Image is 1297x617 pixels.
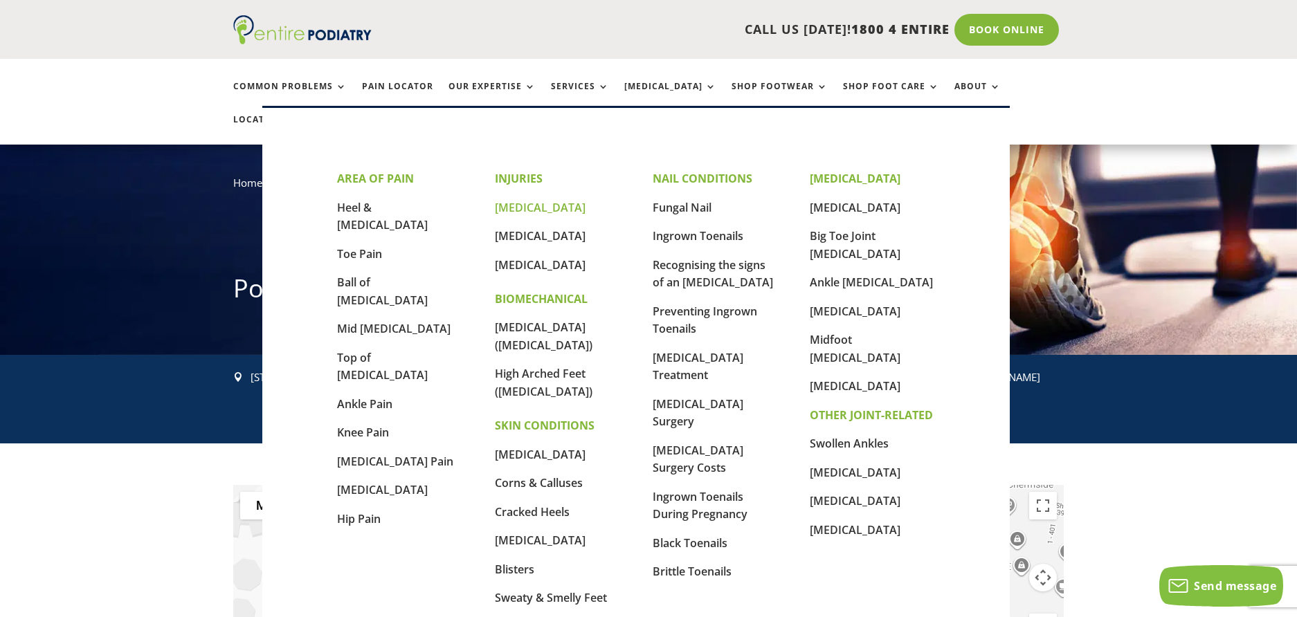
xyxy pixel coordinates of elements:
[495,562,534,577] a: Blisters
[810,436,889,451] a: Swollen Ankles
[495,447,586,462] a: [MEDICAL_DATA]
[810,275,933,290] a: Ankle [MEDICAL_DATA]
[233,271,1064,313] h1: Podiatrist Chermside
[653,396,743,430] a: [MEDICAL_DATA] Surgery
[653,304,757,337] a: Preventing Ingrown Toenails
[362,82,433,111] a: Pain Locator
[495,291,588,306] strong: BIOMECHANICAL
[495,533,586,548] a: [MEDICAL_DATA]
[495,504,570,519] a: Cracked Heels
[1029,492,1057,519] button: Toggle fullscreen view
[337,246,382,261] a: Toe Pain
[653,350,743,383] a: [MEDICAL_DATA] Treatment
[495,366,592,399] a: High Arched Feet ([MEDICAL_DATA])
[810,171,900,186] strong: [MEDICAL_DATA]
[337,350,428,383] a: Top of [MEDICAL_DATA]
[810,228,900,261] a: Big Toe Joint [MEDICAL_DATA]
[233,115,302,145] a: Locations
[233,82,347,111] a: Common Problems
[448,82,536,111] a: Our Expertise
[653,564,732,579] a: Brittle Toenails
[425,21,950,39] p: CALL US [DATE]!
[843,82,939,111] a: Shop Foot Care
[251,369,428,387] div: [STREET_ADDRESS]
[653,228,743,243] a: Ingrown Toenails
[551,82,609,111] a: Services
[337,454,453,469] a: [MEDICAL_DATA] Pain
[337,321,451,336] a: Mid [MEDICAL_DATA]
[233,15,372,44] img: logo (1)
[810,332,900,365] a: Midfoot [MEDICAL_DATA]
[1194,578,1276,593] span: Send message
[810,493,900,508] a: [MEDICAL_DATA]
[337,171,414,186] strong: AREA OF PAIN
[337,511,381,526] a: Hip Pain
[1159,565,1283,607] button: Send message
[653,257,773,291] a: Recognising the signs of an [MEDICAL_DATA]
[732,82,828,111] a: Shop Footwear
[337,482,428,497] a: [MEDICAL_DATA]
[1029,564,1057,591] button: Map camera controls
[810,304,900,319] a: [MEDICAL_DATA]
[337,275,428,308] a: Ball of [MEDICAL_DATA]
[233,176,262,190] a: Home
[495,200,586,215] a: [MEDICAL_DATA]
[233,33,372,47] a: Entire Podiatry
[653,171,752,186] strong: NAIL CONDITIONS
[653,443,743,476] a: [MEDICAL_DATA] Surgery Costs
[337,396,392,412] a: Ankle Pain
[233,174,1064,202] nav: breadcrumb
[240,492,297,519] button: Show street map
[337,425,389,440] a: Knee Pain
[495,171,543,186] strong: INJURIES
[337,200,428,233] a: Heel & [MEDICAL_DATA]
[495,475,583,490] a: Corns & Calluses
[653,535,727,551] a: Black Toenails
[495,228,586,243] a: [MEDICAL_DATA]
[233,372,243,382] span: 
[653,200,711,215] a: Fungal Nail
[851,21,950,37] span: 1800 4 ENTIRE
[954,82,1001,111] a: About
[495,320,592,353] a: [MEDICAL_DATA] ([MEDICAL_DATA])
[810,200,900,215] a: [MEDICAL_DATA]
[810,522,900,537] a: [MEDICAL_DATA]
[810,378,900,394] a: [MEDICAL_DATA]
[954,14,1059,46] a: Book Online
[495,590,607,605] a: Sweaty & Smelly Feet
[810,465,900,480] a: [MEDICAL_DATA]
[624,82,716,111] a: [MEDICAL_DATA]
[495,257,586,273] a: [MEDICAL_DATA]
[495,418,595,433] strong: SKIN CONDITIONS
[810,407,933,423] strong: OTHER JOINT-RELATED
[653,489,747,522] a: Ingrown Toenails During Pregnancy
